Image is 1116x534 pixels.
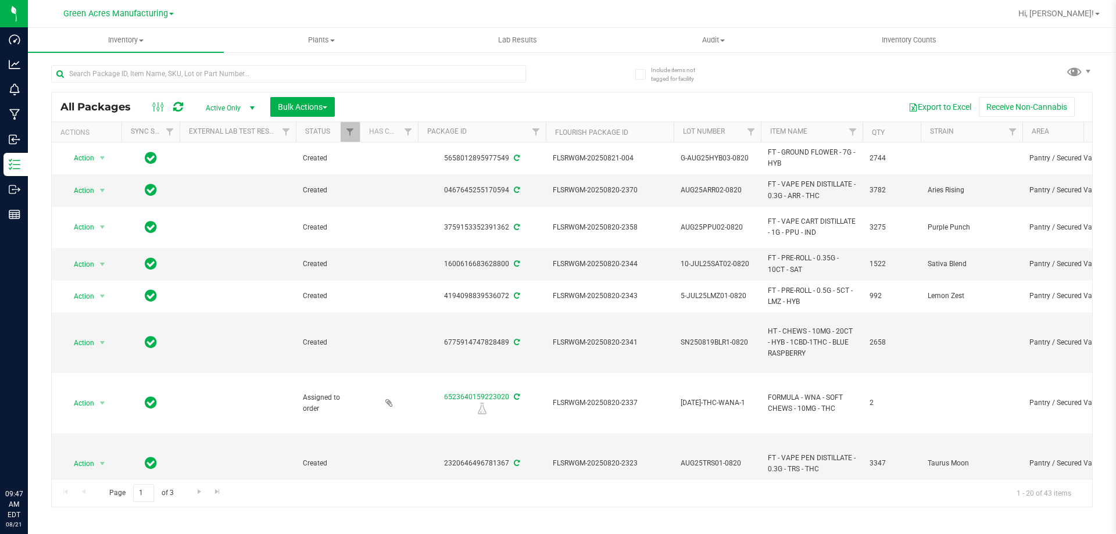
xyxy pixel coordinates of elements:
[768,253,856,275] span: FT - PRE-ROLL - 0.35G - 10CT - SAT
[191,484,208,500] a: Go to the next page
[63,395,95,411] span: Action
[420,28,616,52] a: Lab Results
[34,439,48,453] iframe: Resource center unread badge
[555,128,628,137] a: Flourish Package ID
[209,484,226,500] a: Go to the last page
[512,260,520,268] span: Sync from Compliance System
[145,334,157,350] span: In Sync
[444,393,509,401] a: 6523640159223020
[616,28,811,52] a: Audit
[416,291,548,302] div: 4194098839536072
[768,392,856,414] span: FORMULA - WNA - SOFT CHEWS - 10MG - THC
[60,128,117,137] div: Actions
[133,484,154,502] input: 1
[95,456,110,472] span: select
[9,34,20,45] inline-svg: Dashboard
[278,102,327,112] span: Bulk Actions
[1018,9,1094,18] span: Hi, [PERSON_NAME]!
[95,256,110,273] span: select
[553,222,667,233] span: FLSRWGM-20250820-2358
[553,337,667,348] span: FLSRWGM-20250820-2341
[63,456,95,472] span: Action
[1029,222,1103,233] span: Pantry / Secured Vault
[63,219,95,235] span: Action
[928,458,1015,469] span: Taurus Moon
[681,397,754,408] span: [DATE]-THC-WANA-1
[512,393,520,401] span: Sync from Compliance System
[95,150,110,166] span: select
[9,159,20,170] inline-svg: Inventory
[768,453,856,475] span: FT - VAPE PEN DISTILLATE - 0.3G - TRS - THC
[145,395,157,411] span: In Sync
[768,326,856,360] span: HT - CHEWS - 10MG - 20CT - HYB - 1CBD-1THC - BLUE RASPBERRY
[768,285,856,307] span: FT - PRE-ROLL - 0.5G - 5CT - LMZ - HYB
[95,288,110,304] span: select
[416,458,548,469] div: 2320646496781367
[870,337,914,348] span: 2658
[553,185,667,196] span: FLSRWGM-20250820-2370
[1029,259,1103,270] span: Pantry / Secured Vault
[9,59,20,70] inline-svg: Analytics
[681,458,754,469] span: AUG25TRS01-0820
[1029,153,1103,164] span: Pantry / Secured Vault
[145,256,157,272] span: In Sync
[681,153,754,164] span: G-AUG25HYB03-0820
[63,9,168,19] span: Green Acres Manufacturing
[303,185,353,196] span: Created
[512,338,520,346] span: Sync from Compliance System
[768,216,856,238] span: FT - VAPE CART DISTILLATE - 1G - PPU - IND
[28,28,224,52] a: Inventory
[512,459,520,467] span: Sync from Compliance System
[527,122,546,142] a: Filter
[930,127,954,135] a: Strain
[512,154,520,162] span: Sync from Compliance System
[1029,397,1103,408] span: Pantry / Secured Vault
[1032,127,1049,135] a: Area
[9,209,20,220] inline-svg: Reports
[28,35,224,45] span: Inventory
[303,458,353,469] span: Created
[553,153,667,164] span: FLSRWGM-20250821-004
[145,219,157,235] span: In Sync
[303,222,353,233] span: Created
[9,134,20,145] inline-svg: Inbound
[870,291,914,302] span: 992
[768,179,856,201] span: FT - VAPE PEN DISTILLATE - 0.3G - ARR - THC
[63,256,95,273] span: Action
[416,337,548,348] div: 6775914747828489
[99,484,183,502] span: Page of 3
[224,28,420,52] a: Plants
[60,101,142,113] span: All Packages
[901,97,979,117] button: Export to Excel
[9,84,20,95] inline-svg: Monitoring
[63,182,95,199] span: Action
[303,153,353,164] span: Created
[9,109,20,120] inline-svg: Manufacturing
[681,259,754,270] span: 10-JUL25SAT02-0820
[1029,185,1103,196] span: Pantry / Secured Vault
[979,97,1075,117] button: Receive Non-Cannabis
[553,397,667,408] span: FLSRWGM-20250820-2337
[1007,484,1081,501] span: 1 - 20 of 43 items
[224,35,419,45] span: Plants
[51,65,526,83] input: Search Package ID, Item Name, SKU, Lot or Part Number...
[63,150,95,166] span: Action
[12,441,46,476] iframe: Resource center
[145,288,157,304] span: In Sync
[160,122,180,142] a: Filter
[553,291,667,302] span: FLSRWGM-20250820-2343
[870,259,914,270] span: 1522
[63,335,95,351] span: Action
[416,259,548,270] div: 1600616683628800
[768,147,856,169] span: FT - GROUND FLOWER - 7G - HYB
[145,182,157,198] span: In Sync
[341,122,360,142] a: Filter
[416,153,548,164] div: 5658012895977549
[651,66,709,83] span: Include items not tagged for facility
[870,458,914,469] span: 3347
[277,122,296,142] a: Filter
[616,35,811,45] span: Audit
[512,186,520,194] span: Sync from Compliance System
[5,520,23,529] p: 08/21
[145,150,157,166] span: In Sync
